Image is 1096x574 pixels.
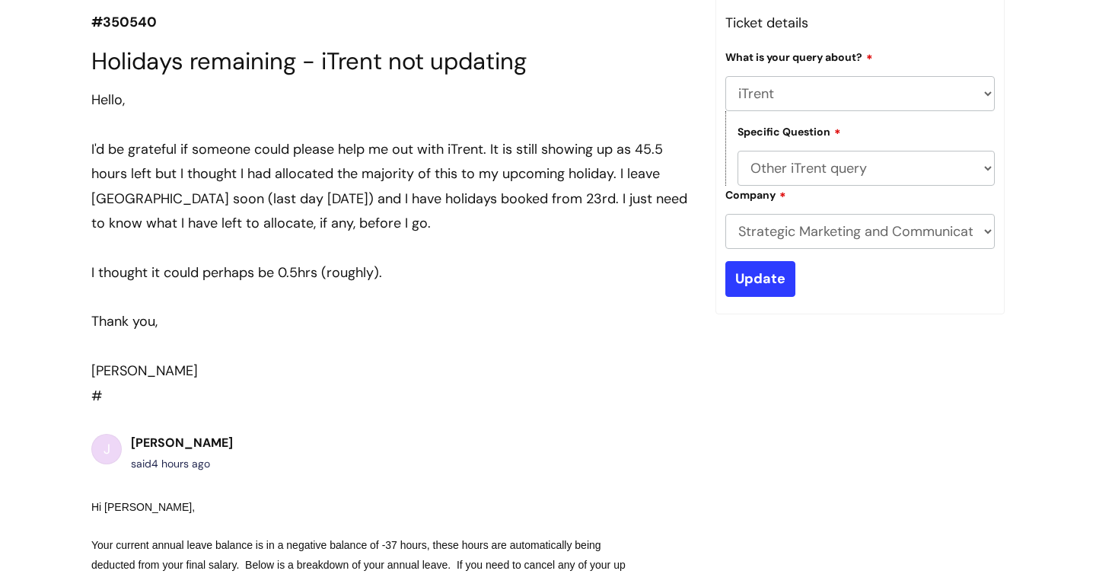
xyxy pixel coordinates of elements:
[725,11,995,35] h3: Ticket details
[91,260,693,285] div: I thought it could perhaps be 0.5hrs (roughly).
[91,359,693,383] div: [PERSON_NAME]
[91,137,693,236] div: I'd be grateful if someone could please help me out with iTrent. It is still showing up as 45.5 h...
[131,435,233,451] b: [PERSON_NAME]
[738,123,841,139] label: Specific Question
[91,47,693,75] h1: Holidays remaining - iTrent not updating
[725,261,795,296] input: Update
[151,457,210,470] span: Thu, 18 Sep, 2025 at 10:05 AM
[131,454,233,474] div: said
[725,187,786,202] label: Company
[91,10,693,34] p: #350540
[91,434,122,464] div: J
[725,49,873,64] label: What is your query about?
[91,309,693,333] div: Thank you,
[91,88,693,408] div: #
[91,88,693,112] div: Hello,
